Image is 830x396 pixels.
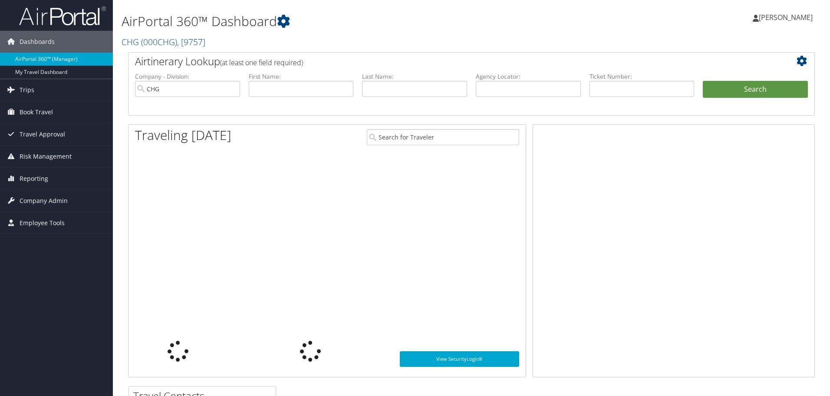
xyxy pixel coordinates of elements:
[20,146,72,167] span: Risk Management
[400,351,519,367] a: View SecurityLogic®
[20,31,55,53] span: Dashboards
[122,12,588,30] h1: AirPortal 360™ Dashboard
[20,101,53,123] span: Book Travel
[367,129,519,145] input: Search for Traveler
[19,6,106,26] img: airportal-logo.png
[135,72,240,81] label: Company - Division:
[220,58,303,67] span: (at least one field required)
[20,190,68,212] span: Company Admin
[753,4,821,30] a: [PERSON_NAME]
[20,168,48,190] span: Reporting
[20,79,34,101] span: Trips
[20,212,65,234] span: Employee Tools
[759,13,813,22] span: [PERSON_NAME]
[135,126,231,144] h1: Traveling [DATE]
[122,36,205,48] a: CHG
[135,54,751,69] h2: Airtinerary Lookup
[249,72,354,81] label: First Name:
[362,72,467,81] label: Last Name:
[590,72,695,81] label: Ticket Number:
[141,36,177,48] span: ( 000CHG )
[476,72,581,81] label: Agency Locator:
[20,123,65,145] span: Travel Approval
[703,81,808,98] button: Search
[177,36,205,48] span: , [ 9757 ]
